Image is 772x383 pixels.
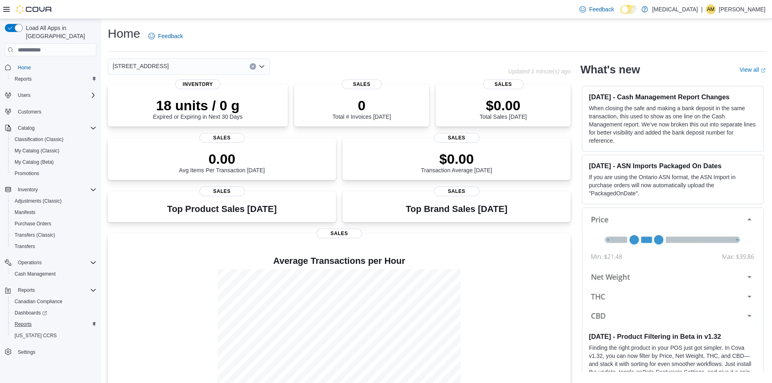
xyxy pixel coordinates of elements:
img: Cova [16,5,53,13]
button: [US_STATE] CCRS [8,330,100,341]
span: Reports [18,287,35,293]
span: Feedback [589,5,614,13]
span: Users [15,90,96,100]
button: Catalog [2,122,100,134]
a: Purchase Orders [11,219,55,229]
span: Sales [434,186,479,196]
button: Inventory [2,184,100,195]
span: Promotions [11,169,96,178]
span: Home [18,64,31,71]
a: Settings [15,347,38,357]
a: Reports [11,319,35,329]
button: Classification (Classic) [8,134,100,145]
span: Transfers (Classic) [11,230,96,240]
span: Reports [11,319,96,329]
span: My Catalog (Classic) [15,148,60,154]
span: Reports [15,76,32,82]
span: Purchase Orders [11,219,96,229]
span: Cash Management [15,271,56,277]
p: 0 [332,97,391,113]
span: Feedback [158,32,183,40]
a: Customers [15,107,45,117]
span: Purchase Orders [15,220,51,227]
span: Washington CCRS [11,331,96,340]
span: [STREET_ADDRESS] [113,61,169,71]
span: My Catalog (Classic) [11,146,96,156]
a: Manifests [11,208,38,217]
span: Sales [199,186,245,196]
button: Reports [8,319,100,330]
p: [MEDICAL_DATA] [652,4,698,14]
a: Promotions [11,169,43,178]
button: Home [2,61,100,73]
div: Angus MacDonald [706,4,716,14]
h3: Top Brand Sales [DATE] [406,204,507,214]
span: Cash Management [11,269,96,279]
button: Adjustments (Classic) [8,195,100,207]
button: Promotions [8,168,100,179]
span: Transfers [11,242,96,251]
span: Transfers (Classic) [15,232,55,238]
a: Home [15,63,34,73]
span: Canadian Compliance [11,297,96,306]
a: Adjustments (Classic) [11,196,65,206]
button: My Catalog (Classic) [8,145,100,156]
button: Operations [2,257,100,268]
div: Expired or Expiring in Next 30 Days [153,97,243,120]
span: My Catalog (Beta) [15,159,54,165]
button: Open list of options [259,63,265,70]
div: Transaction Average [DATE] [421,151,492,173]
span: Manifests [11,208,96,217]
div: Avg Items Per Transaction [DATE] [179,151,265,173]
button: Catalog [15,123,38,133]
h3: [DATE] - Cash Management Report Changes [589,93,757,101]
span: Reports [11,74,96,84]
span: Load All Apps in [GEOGRAPHIC_DATA] [23,24,96,40]
span: [US_STATE] CCRS [15,332,57,339]
h3: [DATE] - ASN Imports Packaged On Dates [589,162,757,170]
span: Sales [199,133,245,143]
span: Operations [15,258,96,267]
button: Inventory [15,185,41,195]
span: Reports [15,321,32,327]
button: Transfers [8,241,100,252]
span: Catalog [15,123,96,133]
span: Sales [342,79,382,89]
span: Catalog [18,125,34,131]
span: Classification (Classic) [11,135,96,144]
a: Feedback [145,28,186,44]
a: My Catalog (Classic) [11,146,63,156]
a: [US_STATE] CCRS [11,331,60,340]
p: Updated 1 minute(s) ago [508,68,571,75]
input: Dark Mode [620,5,637,14]
button: Manifests [8,207,100,218]
button: Reports [8,73,100,85]
a: Dashboards [11,308,50,318]
p: If you are using the Ontario ASN format, the ASN Import in purchase orders will now automatically... [589,173,757,197]
span: Canadian Compliance [15,298,62,305]
div: Total Sales [DATE] [479,97,526,120]
p: When closing the safe and making a bank deposit in the same transaction, this used to show as one... [589,104,757,145]
span: Settings [15,347,96,357]
span: Sales [483,79,524,89]
a: Canadian Compliance [11,297,66,306]
button: Clear input [250,63,256,70]
span: Adjustments (Classic) [15,198,62,204]
span: Dashboards [15,310,47,316]
button: Users [15,90,34,100]
p: $0.00 [479,97,526,113]
svg: External link [761,68,766,73]
span: Inventory [18,186,38,193]
span: Users [18,92,30,98]
h4: Average Transactions per Hour [114,256,564,266]
button: Settings [2,346,100,358]
span: Inventory [15,185,96,195]
button: Canadian Compliance [8,296,100,307]
h3: Top Product Sales [DATE] [167,204,276,214]
span: My Catalog (Beta) [11,157,96,167]
span: Reports [15,285,96,295]
p: [PERSON_NAME] [719,4,766,14]
nav: Complex example [5,58,96,379]
a: Reports [11,74,35,84]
